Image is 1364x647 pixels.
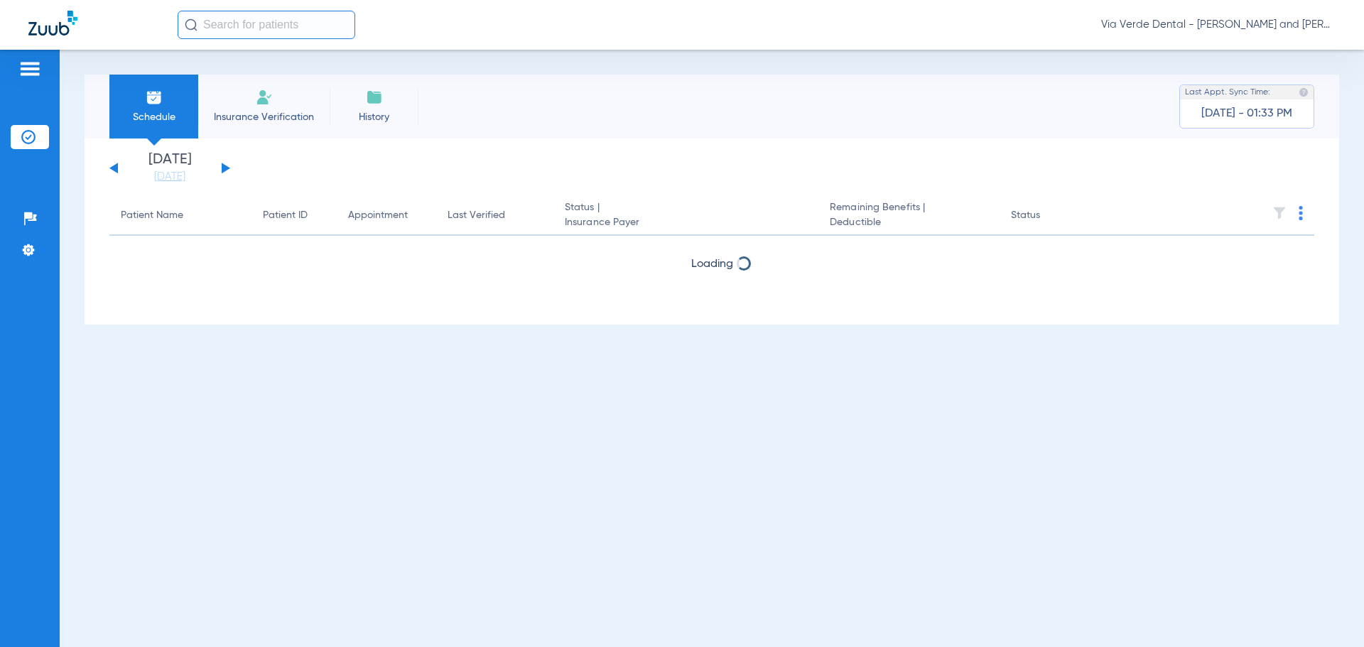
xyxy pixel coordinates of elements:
span: Last Appt. Sync Time: [1185,85,1270,99]
img: filter.svg [1272,206,1287,220]
span: History [340,110,408,124]
div: Patient ID [263,208,325,223]
img: Zuub Logo [28,11,77,36]
th: Status [1000,196,1095,236]
div: Last Verified [448,208,505,223]
span: Loading [691,259,733,270]
div: Last Verified [448,208,542,223]
input: Search for patients [178,11,355,39]
img: Manual Insurance Verification [256,89,273,106]
a: [DATE] [127,170,212,184]
span: Insurance Payer [565,215,807,230]
span: Schedule [120,110,188,124]
img: History [366,89,383,106]
div: Appointment [348,208,408,223]
img: group-dot-blue.svg [1299,206,1303,220]
span: [DATE] - 01:33 PM [1201,107,1292,121]
span: Via Verde Dental - [PERSON_NAME] and [PERSON_NAME] DDS [1101,18,1336,32]
img: hamburger-icon [18,60,41,77]
div: Patient ID [263,208,308,223]
img: Search Icon [185,18,197,31]
div: Patient Name [121,208,240,223]
img: Schedule [146,89,163,106]
li: [DATE] [127,153,212,184]
span: Insurance Verification [209,110,319,124]
span: Deductible [830,215,987,230]
th: Remaining Benefits | [818,196,999,236]
img: last sync help info [1299,87,1309,97]
th: Status | [553,196,818,236]
div: Patient Name [121,208,183,223]
div: Appointment [348,208,425,223]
